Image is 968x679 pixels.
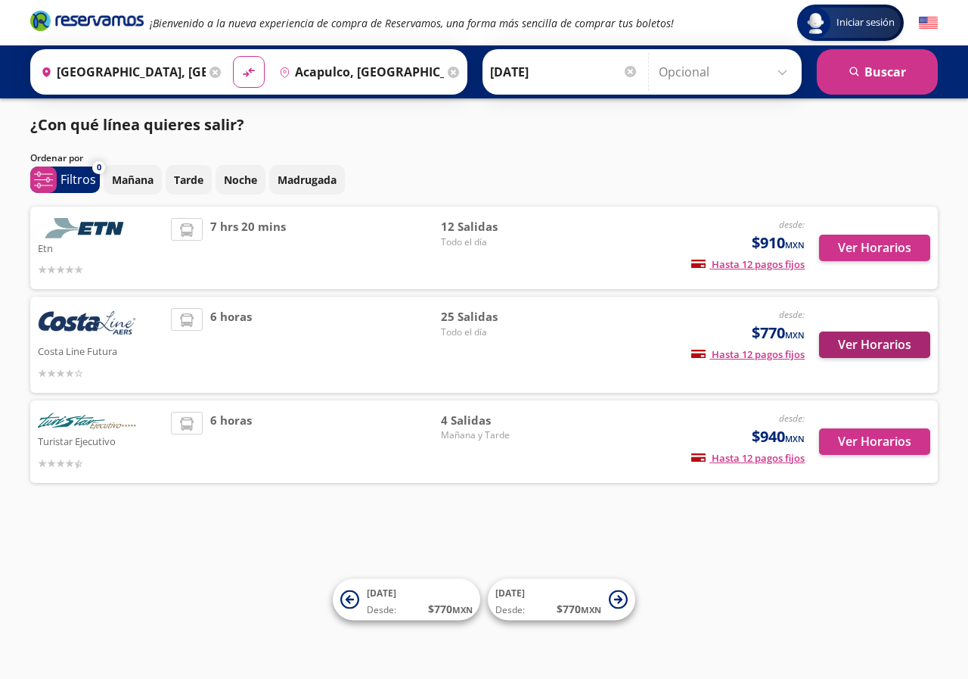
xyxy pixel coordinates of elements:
[174,172,203,188] p: Tarde
[30,9,144,36] a: Brand Logo
[210,218,286,278] span: 7 hrs 20 mins
[278,172,337,188] p: Madrugada
[97,161,101,174] span: 0
[30,9,144,32] i: Brand Logo
[919,14,938,33] button: English
[752,232,805,254] span: $910
[38,308,136,341] img: Costa Line Futura
[38,412,136,432] img: Turistar Ejecutivo
[441,325,547,339] span: Todo el día
[441,218,547,235] span: 12 Salidas
[752,425,805,448] span: $940
[691,451,805,465] span: Hasta 12 pagos fijos
[691,347,805,361] span: Hasta 12 pagos fijos
[30,151,83,165] p: Ordenar por
[495,587,525,600] span: [DATE]
[779,218,805,231] em: desde:
[819,428,930,455] button: Ver Horarios
[38,341,163,360] p: Costa Line Futura
[166,165,212,195] button: Tarde
[30,114,244,136] p: ¿Con qué línea quieres salir?
[785,239,805,251] small: MXN
[104,165,162,195] button: Mañana
[441,235,547,249] span: Todo el día
[441,308,547,325] span: 25 Salidas
[488,579,635,621] button: [DATE]Desde:$770MXN
[785,329,805,341] small: MXN
[441,428,547,442] span: Mañana y Tarde
[38,218,136,238] img: Etn
[30,167,100,193] button: 0Filtros
[38,431,163,450] p: Turistar Ejecutivo
[785,433,805,444] small: MXN
[273,53,444,91] input: Buscar Destino
[752,322,805,344] span: $770
[367,603,396,617] span: Desde:
[35,53,206,91] input: Buscar Origen
[210,308,252,382] span: 6 horas
[581,604,601,615] small: MXN
[819,332,930,358] button: Ver Horarios
[490,53,638,91] input: Elegir Fecha
[269,165,345,195] button: Madrugada
[367,587,396,600] span: [DATE]
[60,170,96,188] p: Filtros
[150,16,674,30] em: ¡Bienvenido a la nueva experiencia de compra de Reservamos, una forma más sencilla de comprar tus...
[441,412,547,429] span: 4 Salidas
[691,257,805,271] span: Hasta 12 pagos fijos
[659,53,794,91] input: Opcional
[224,172,257,188] p: Noche
[112,172,154,188] p: Mañana
[333,579,480,621] button: [DATE]Desde:$770MXN
[830,15,901,30] span: Iniciar sesión
[779,308,805,321] em: desde:
[819,235,930,261] button: Ver Horarios
[216,165,265,195] button: Noche
[38,238,163,257] p: Etn
[210,412,252,472] span: 6 horas
[557,601,601,617] span: $ 770
[495,603,525,617] span: Desde:
[428,601,473,617] span: $ 770
[452,604,473,615] small: MXN
[779,412,805,425] em: desde:
[817,49,938,95] button: Buscar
